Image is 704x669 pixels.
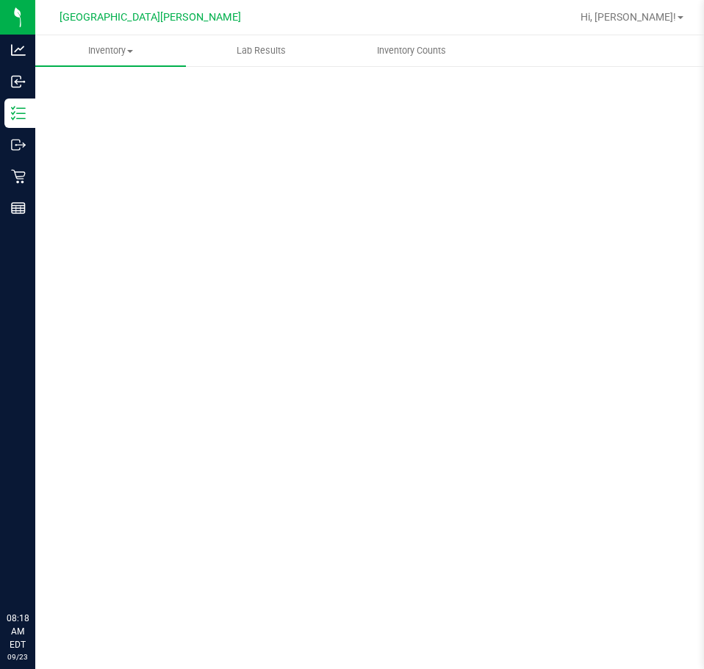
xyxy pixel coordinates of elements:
[11,74,26,89] inline-svg: Inbound
[11,201,26,215] inline-svg: Reports
[35,44,186,57] span: Inventory
[11,106,26,121] inline-svg: Inventory
[581,11,676,23] span: Hi, [PERSON_NAME]!
[11,169,26,184] inline-svg: Retail
[186,35,337,66] a: Lab Results
[357,44,466,57] span: Inventory Counts
[60,11,241,24] span: [GEOGRAPHIC_DATA][PERSON_NAME]
[11,137,26,152] inline-svg: Outbound
[337,35,487,66] a: Inventory Counts
[7,612,29,651] p: 08:18 AM EDT
[35,35,186,66] a: Inventory
[11,43,26,57] inline-svg: Analytics
[217,44,306,57] span: Lab Results
[7,651,29,662] p: 09/23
